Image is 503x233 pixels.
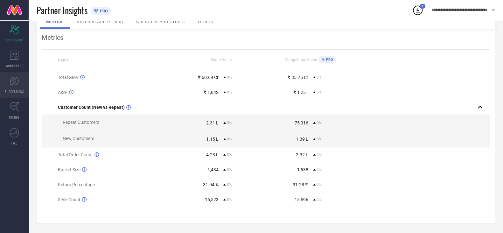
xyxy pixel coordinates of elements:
span: SCORECARDS [5,38,24,42]
span: Customer Count (New vs Repeat) [58,105,125,110]
span: 0% [317,182,322,187]
div: 16,523 [205,197,219,202]
span: AISP [58,90,67,95]
div: 2.32 L [296,152,308,157]
div: Open download list [412,4,423,16]
div: ₹ 1,042 [204,90,219,95]
span: 0% [317,121,322,125]
span: 0% [317,152,322,157]
span: Total GMV [58,75,79,80]
span: Name [58,58,68,62]
span: 0% [317,167,322,172]
span: Repeat Customers [63,120,99,125]
div: 1,538 [297,167,308,172]
span: SUGGESTIONS [5,89,24,94]
span: Total Order Count [58,152,93,157]
span: 0% [317,75,322,80]
span: Style Count [58,197,80,202]
span: 0% [317,197,322,202]
span: 0% [227,137,232,141]
span: 0% [227,75,232,80]
span: 0% [227,121,232,125]
div: 15,596 [295,197,308,202]
span: Partner Insights [37,4,87,17]
span: 0% [227,182,232,187]
div: 31.04 % [203,182,219,187]
span: FWD [11,141,17,145]
span: 0% [227,197,232,202]
span: PRO [325,58,333,62]
div: ₹ 35.75 Cr [288,75,308,80]
span: Brand Value [211,58,232,62]
span: Competitors Value [285,58,317,62]
div: 75,016 [295,120,308,125]
span: Basket Size [58,167,80,172]
span: WORKSPACE [6,63,23,68]
span: Others [198,19,213,24]
span: Revenue And Pricing [77,19,123,24]
div: 4.23 L [206,152,219,157]
span: 0% [227,90,232,95]
div: 2.31 L [206,120,219,125]
div: 31.28 % [293,182,308,187]
span: Metrics [46,19,64,24]
span: Return Percentage [58,182,95,187]
span: Customer And Orders [136,19,185,24]
span: 0% [227,167,232,172]
span: 0% [227,152,232,157]
span: TRENDS [9,115,20,120]
div: 1,434 [207,167,219,172]
span: New Customers [63,136,94,141]
div: ₹ 1,251 [293,90,308,95]
span: 0% [317,90,322,95]
span: 1 [422,4,423,8]
div: 1.39 L [296,137,308,142]
div: 1.15 L [206,137,219,142]
div: Metrics [42,34,490,41]
div: ₹ 60.69 Cr [198,75,219,80]
span: 0% [317,137,322,141]
span: PRO [98,9,108,13]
